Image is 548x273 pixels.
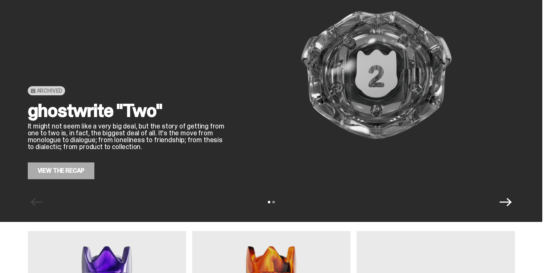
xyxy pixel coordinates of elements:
span: Archived [37,88,62,94]
button: View slide 1 [268,201,270,203]
button: View slide 2 [272,201,275,203]
p: It might not seem like a very big deal, but the story of getting from one to two is, in fact, the... [28,123,226,150]
a: View the Recap [28,162,95,179]
h2: ghostwrite "Two" [28,101,226,120]
button: Next [500,196,512,208]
